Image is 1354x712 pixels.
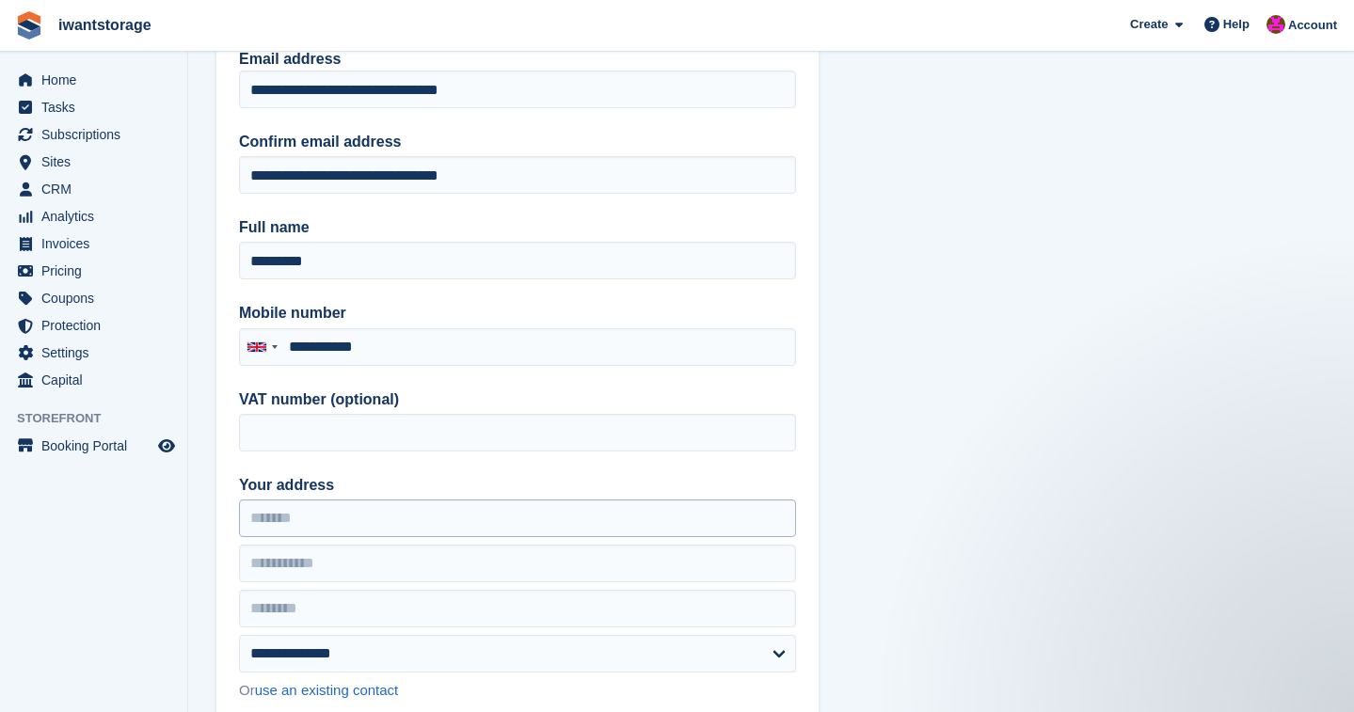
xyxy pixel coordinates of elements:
[9,340,178,366] a: menu
[9,67,178,93] a: menu
[51,9,159,40] a: iwantstorage
[155,435,178,457] a: Preview store
[41,312,154,339] span: Protection
[9,285,178,311] a: menu
[41,258,154,284] span: Pricing
[41,340,154,366] span: Settings
[9,312,178,339] a: menu
[240,329,283,365] div: United Kingdom: +44
[9,258,178,284] a: menu
[239,474,796,497] label: Your address
[9,203,178,229] a: menu
[9,176,178,202] a: menu
[41,433,154,459] span: Booking Portal
[41,367,154,393] span: Capital
[239,680,796,702] div: Or
[9,149,178,175] a: menu
[1223,15,1250,34] span: Help
[41,285,154,311] span: Coupons
[9,433,178,459] a: menu
[1266,15,1285,34] img: Jonathan
[239,131,796,153] label: Confirm email address
[41,203,154,229] span: Analytics
[41,230,154,257] span: Invoices
[239,51,342,67] label: Email address
[41,149,154,175] span: Sites
[1288,16,1337,35] span: Account
[239,302,796,324] label: Mobile number
[41,121,154,148] span: Subscriptions
[17,409,187,428] span: Storefront
[41,176,154,202] span: CRM
[41,67,154,93] span: Home
[239,216,796,239] label: Full name
[15,11,43,40] img: stora-icon-8386f47178a22dfd0bd8f6a31ec36ba5ce8667c1dd55bd0f319d3a0aa187defe.svg
[9,121,178,148] a: menu
[9,94,178,120] a: menu
[239,388,796,411] label: VAT number (optional)
[9,230,178,257] a: menu
[1130,15,1168,34] span: Create
[255,682,399,698] a: use an existing contact
[41,94,154,120] span: Tasks
[9,367,178,393] a: menu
